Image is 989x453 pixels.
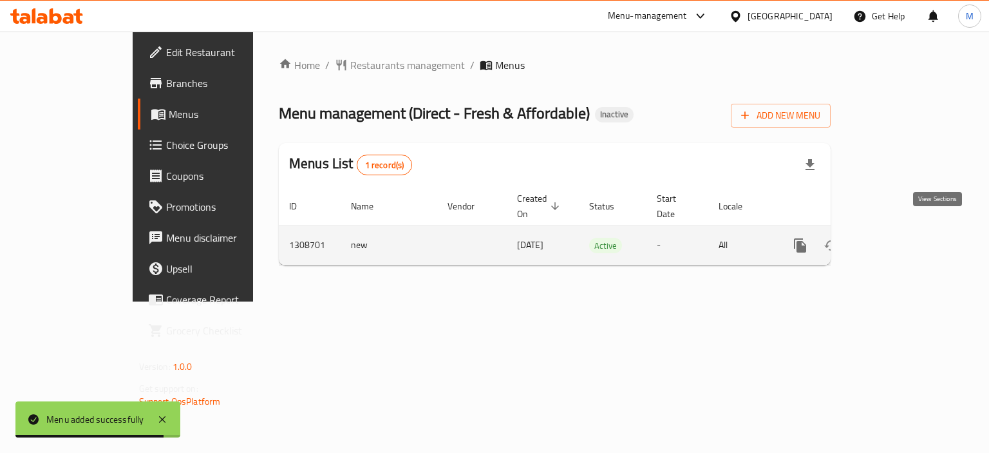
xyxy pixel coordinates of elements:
td: - [646,226,708,265]
span: Branches [166,75,288,91]
a: Home [279,57,320,73]
span: Status [589,198,631,214]
span: ID [289,198,314,214]
nav: breadcrumb [279,57,831,73]
button: Change Status [816,230,847,261]
span: Grocery Checklist [166,323,288,338]
a: Menu disclaimer [138,222,298,253]
span: Start Date [657,191,693,222]
a: Promotions [138,191,298,222]
span: Version: [139,358,171,375]
span: Active [589,238,622,253]
span: Coupons [166,168,288,184]
span: Locale [719,198,759,214]
div: Menu added successfully [46,412,144,427]
div: Inactive [595,107,634,122]
div: Menu-management [608,8,687,24]
li: / [325,57,330,73]
span: Edit Restaurant [166,44,288,60]
a: Choice Groups [138,130,298,160]
span: Menus [169,106,288,122]
span: 1.0.0 [173,358,193,375]
span: Inactive [595,109,634,120]
span: Upsell [166,261,288,276]
td: All [708,226,775,265]
span: Get support on: [139,380,198,397]
h2: Menus List [289,154,412,175]
a: Coupons [138,160,298,191]
span: Menu disclaimer [166,230,288,246]
a: Upsell [138,253,298,284]
a: Restaurants management [335,57,465,73]
div: Export file [795,149,825,180]
a: Support.OpsPlatform [139,393,221,410]
a: Branches [138,68,298,99]
span: Created On [517,191,563,222]
span: Name [351,198,390,214]
span: M [966,9,974,23]
span: Menus [495,57,525,73]
li: / [470,57,475,73]
span: Choice Groups [166,137,288,153]
a: Edit Restaurant [138,37,298,68]
a: Coverage Report [138,284,298,315]
span: 1 record(s) [357,159,412,171]
td: new [341,226,437,265]
table: enhanced table [279,187,919,265]
span: Promotions [166,199,288,215]
a: Grocery Checklist [138,315,298,346]
div: [GEOGRAPHIC_DATA] [748,9,833,23]
th: Actions [775,187,919,226]
button: Add New Menu [731,104,831,128]
td: 1308701 [279,226,341,265]
span: Vendor [447,198,491,214]
a: Menus [138,99,298,130]
span: Coverage Report [166,292,288,307]
div: Total records count [357,155,413,175]
span: Restaurants management [350,57,465,73]
span: Add New Menu [741,108,820,124]
button: more [785,230,816,261]
span: Menu management ( Direct - Fresh & Affordable ) [279,99,590,128]
span: [DATE] [517,236,543,253]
